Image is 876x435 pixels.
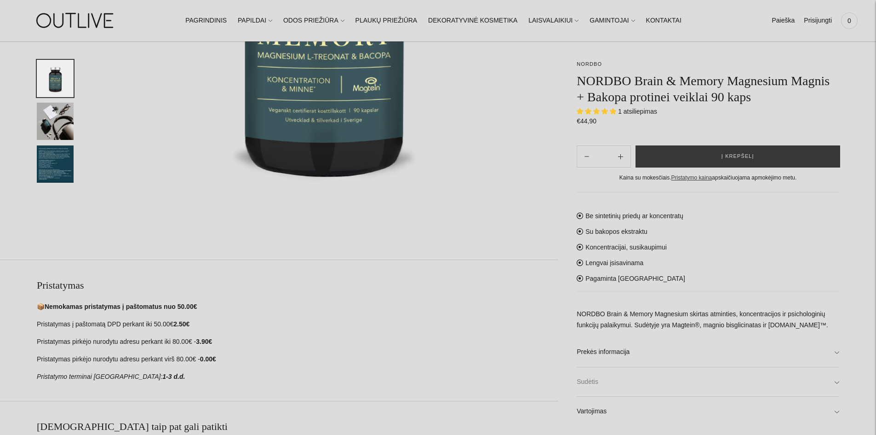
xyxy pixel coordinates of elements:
[577,337,839,367] a: Prekės informacija
[238,11,272,31] a: PAPILDAI
[577,145,596,168] button: Add product quantity
[200,355,216,363] strong: 0.00€
[37,420,558,434] h2: [DEMOGRAPHIC_DATA] taip pat gali patikti
[173,320,189,328] strong: 2.50€
[577,61,602,67] a: NORDBO
[185,11,227,31] a: PAGRINDINIS
[528,11,578,31] a: LAISVALAIKIUI
[37,103,74,140] button: Translation missing: en.general.accessibility.image_thumbail
[37,319,558,330] p: Pristatymas į paštomatą DPD perkant iki 50.00€
[355,11,418,31] a: PLAUKŲ PRIEŽIŪRA
[577,367,839,397] a: Sudėtis
[577,192,839,427] div: Be sintetinių priedų ar koncentratų Su bakopos ekstraktu Koncentracijai, susikaupimui Lengvai įsi...
[646,11,681,31] a: KONTAKTAI
[577,73,839,105] h1: NORDBO Brain & Memory Magnesium Magnis + Bakopa protinei veiklai 90 kaps
[428,11,517,31] a: DEKORATYVINĖ KOSMETIKA
[577,117,596,125] span: €44,90
[283,11,344,31] a: ODOS PRIEŽIŪRA
[37,336,558,348] p: Pristatymas pirkėjo nurodytu adresu perkant iki 80.00€ -
[37,354,558,365] p: Pristatymas pirkėjo nurodytu adresu perkant virš 80.00€ -
[37,278,558,292] h2: Pristatymas
[18,5,133,36] img: OUTLIVE
[577,397,839,426] a: Vartojimas
[590,11,635,31] a: GAMINTOJAI
[611,145,630,168] button: Subtract product quantity
[577,309,839,331] p: NORDBO Brain & Memory Magnesium skirtas atminties, koncentracijos ir psichologinių funkcijų palai...
[577,173,839,183] div: Kaina su mokesčiais. apskaičiuojama apmokėjimo metu.
[196,338,212,345] strong: 3.90€
[843,14,856,27] span: 0
[577,108,618,115] span: 5.00 stars
[37,60,74,97] button: Translation missing: en.general.accessibility.image_thumbail
[804,11,832,31] a: Prisijungti
[772,11,795,31] a: Paieška
[841,11,858,31] a: 0
[596,150,610,163] input: Product quantity
[636,145,840,168] button: Į krepšelį
[721,152,754,161] span: Į krepšelį
[37,373,162,380] em: Pristatymo terminai [GEOGRAPHIC_DATA]:
[162,373,185,380] strong: 1-3 d.d.
[37,302,558,313] p: 📦
[618,108,657,115] span: 1 atsiliepimas
[45,303,197,310] strong: Nemokamas pristatymas į paštomatus nuo 50.00€
[37,145,74,183] button: Translation missing: en.general.accessibility.image_thumbail
[671,174,712,181] a: Pristatymo kaina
